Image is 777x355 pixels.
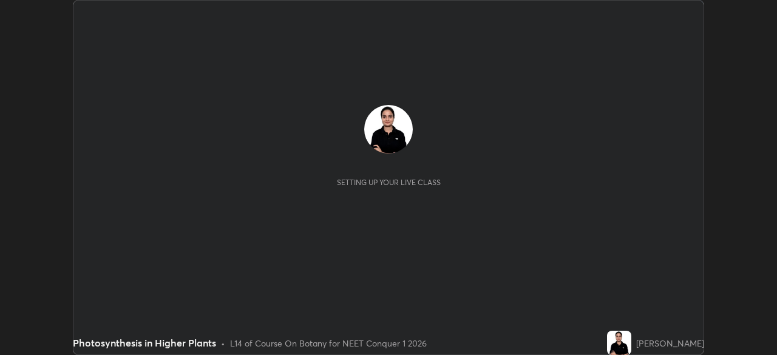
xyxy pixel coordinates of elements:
div: L14 of Course On Botany for NEET Conquer 1 2026 [230,337,427,350]
div: • [221,337,225,350]
img: 8c6379e1b3274b498d976b6da3d54be2.jpg [364,105,413,154]
div: [PERSON_NAME] [636,337,704,350]
div: Setting up your live class [337,178,441,187]
div: Photosynthesis in Higher Plants [73,336,216,350]
img: 8c6379e1b3274b498d976b6da3d54be2.jpg [607,331,631,355]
